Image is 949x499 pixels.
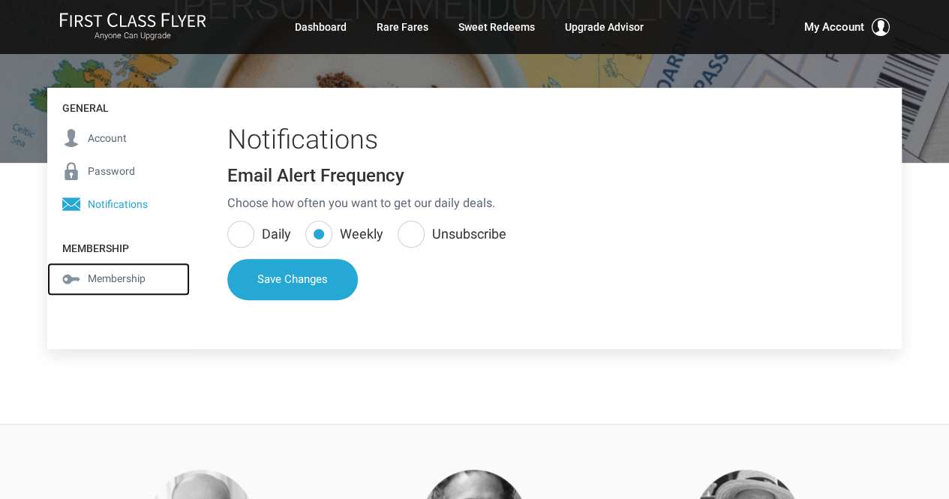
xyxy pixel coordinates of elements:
[47,122,190,155] a: Account
[227,194,864,213] p: Choose how often you want to get our daily deals.
[88,270,146,287] span: Membership
[88,196,148,212] span: Notifications
[295,14,347,41] a: Dashboard
[59,31,206,41] small: Anyone Can Upgrade
[227,221,291,248] label: Daily
[458,14,535,41] a: Sweet Redeems
[59,12,206,42] a: First Class FlyerAnyone Can Upgrade
[227,259,358,300] button: Save Changes
[565,14,644,41] a: Upgrade Advisor
[47,263,190,296] a: Membership
[804,18,864,36] span: My Account
[88,130,127,146] span: Account
[47,155,190,188] a: Password
[47,188,190,221] a: Notifications
[47,228,190,262] h4: Membership
[227,125,864,155] h2: Notifications
[59,12,206,28] img: First Class Flyer
[305,221,383,248] label: Weekly
[47,88,190,122] h4: General
[227,166,864,311] form: Profile - Notifications
[804,18,890,36] button: My Account
[398,221,506,248] label: Unsubscribe
[377,14,428,41] a: Rare Fares
[227,166,864,185] h3: Email Alert Frequency
[88,163,135,179] span: Password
